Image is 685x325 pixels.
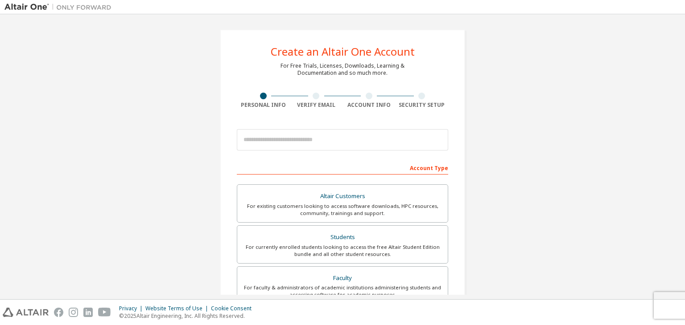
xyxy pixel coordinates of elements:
[83,308,93,317] img: linkedin.svg
[237,160,448,175] div: Account Type
[396,102,449,109] div: Security Setup
[145,305,211,312] div: Website Terms of Use
[342,102,396,109] div: Account Info
[290,102,343,109] div: Verify Email
[211,305,257,312] div: Cookie Consent
[243,190,442,203] div: Altair Customers
[281,62,404,77] div: For Free Trials, Licenses, Downloads, Learning & Documentation and so much more.
[98,308,111,317] img: youtube.svg
[271,46,415,57] div: Create an Altair One Account
[243,244,442,258] div: For currently enrolled students looking to access the free Altair Student Edition bundle and all ...
[54,308,63,317] img: facebook.svg
[243,203,442,217] div: For existing customers looking to access software downloads, HPC resources, community, trainings ...
[119,305,145,312] div: Privacy
[243,231,442,244] div: Students
[3,308,49,317] img: altair_logo.svg
[237,102,290,109] div: Personal Info
[69,308,78,317] img: instagram.svg
[4,3,116,12] img: Altair One
[243,272,442,284] div: Faculty
[119,312,257,320] p: © 2025 Altair Engineering, Inc. All Rights Reserved.
[243,284,442,298] div: For faculty & administrators of academic institutions administering students and accessing softwa...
